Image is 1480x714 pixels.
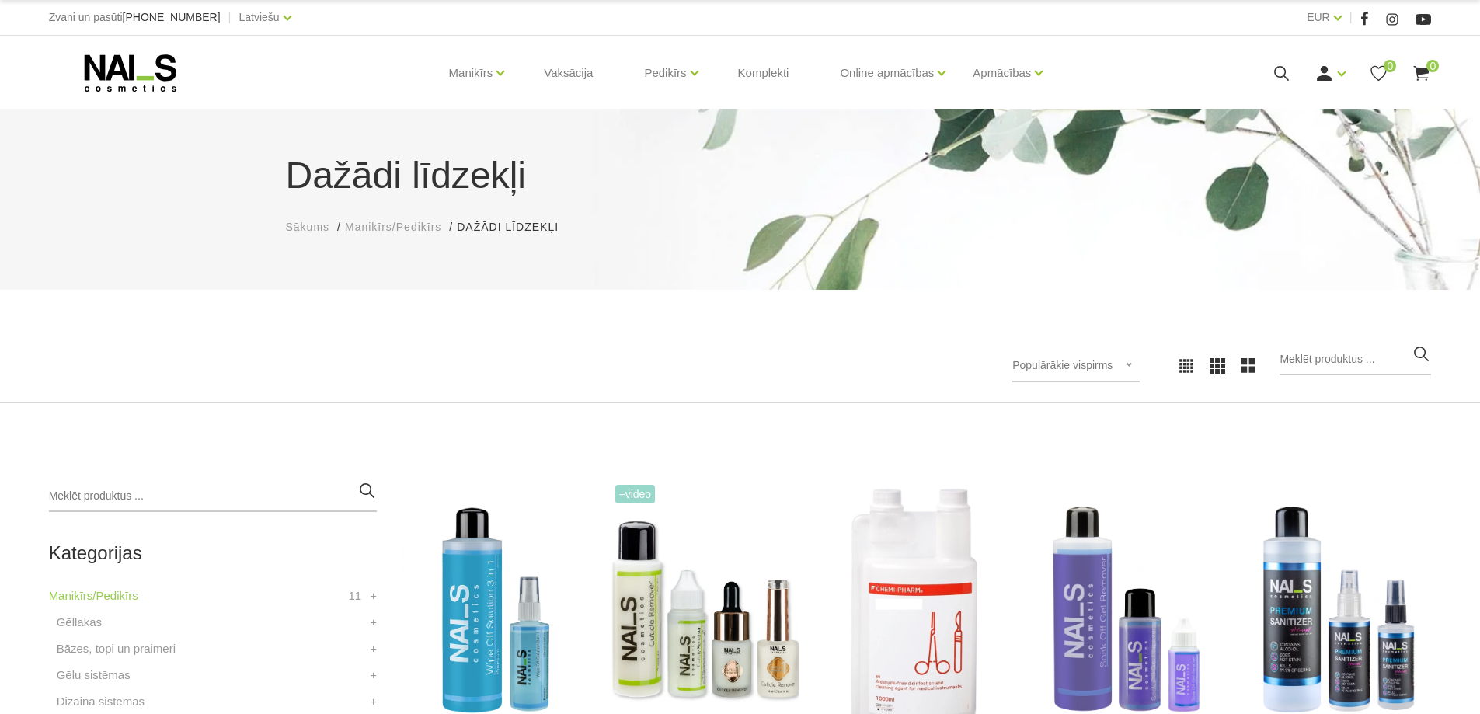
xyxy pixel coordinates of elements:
a: Sākums [286,219,330,235]
a: + [370,639,377,658]
a: Manikīrs [449,42,493,104]
input: Meklēt produktus ... [1280,344,1431,375]
a: Online apmācības [840,42,934,104]
a: + [370,692,377,711]
a: Latviešu [239,8,280,26]
a: [PHONE_NUMBER] [123,12,221,23]
input: Meklēt produktus ... [49,481,377,512]
a: 0 [1369,64,1388,83]
a: + [370,666,377,684]
a: + [370,587,377,605]
h2: Kategorijas [49,543,377,563]
a: EUR [1307,8,1330,26]
span: | [228,8,232,27]
a: Gēllakas [57,613,102,632]
span: 0 [1426,60,1439,72]
a: Bāzes, topi un praimeri [57,639,176,658]
span: +Video [615,485,656,503]
span: 0 [1384,60,1396,72]
h1: Dažādi līdzekļi [286,148,1195,204]
div: Zvani un pasūti [49,8,221,27]
li: Dažādi līdzekļi [457,219,574,235]
span: [PHONE_NUMBER] [123,11,221,23]
a: Dizaina sistēmas [57,692,145,711]
a: Vaksācija [531,36,605,110]
span: 11 [348,587,361,605]
a: Gēlu sistēmas [57,666,131,684]
a: Manikīrs/Pedikīrs [49,587,138,605]
a: Pedikīrs [644,42,686,104]
span: | [1349,8,1353,27]
span: Populārākie vispirms [1012,359,1113,371]
span: Manikīrs/Pedikīrs [345,221,441,233]
a: + [370,613,377,632]
a: 0 [1412,64,1431,83]
a: Komplekti [726,36,802,110]
a: Apmācības [973,42,1031,104]
span: Sākums [286,221,330,233]
a: Manikīrs/Pedikīrs [345,219,441,235]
